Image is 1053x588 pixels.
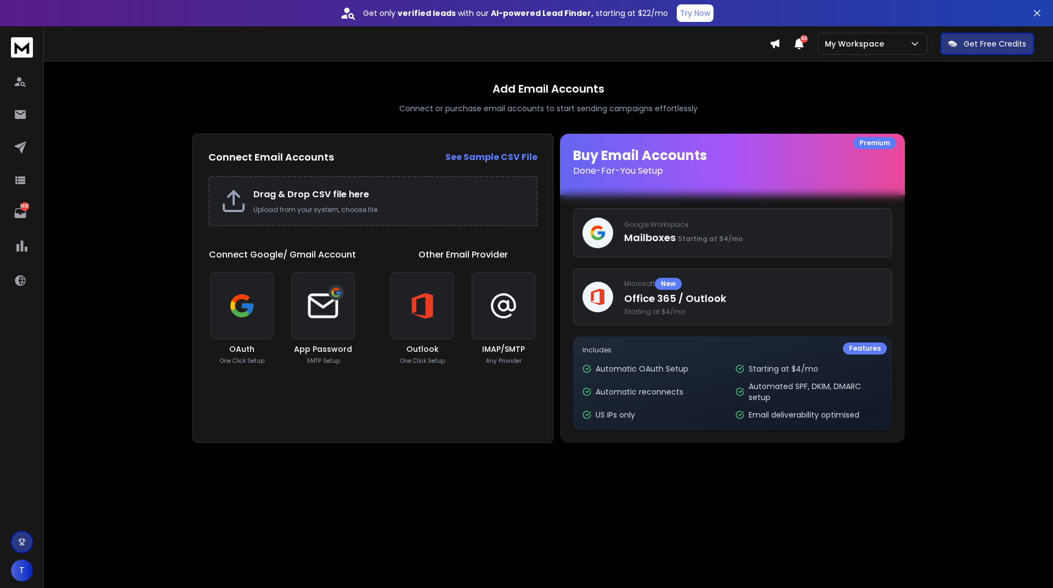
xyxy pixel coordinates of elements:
p: SMTP Setup [307,357,340,365]
a: See Sample CSV File [445,151,537,164]
h1: Other Email Provider [418,248,508,261]
span: 50 [800,35,808,43]
h3: OAuth [229,344,254,355]
h2: Connect Email Accounts [208,150,334,165]
span: Starting at $4/mo [678,234,743,243]
div: New [655,278,682,290]
strong: See Sample CSV File [445,151,537,163]
strong: AI-powered Lead Finder, [491,8,593,19]
h1: Buy Email Accounts [573,147,892,178]
p: US IPs only [596,409,635,420]
img: logo [11,37,33,58]
button: T [11,560,33,581]
p: Any Provider [486,357,522,365]
p: Email deliverability optimised [749,409,859,420]
p: Starting at $4/mo [749,363,818,374]
p: Microsoft [624,278,882,290]
h3: App Password [294,344,352,355]
h2: Drag & Drop CSV file here [253,188,525,201]
a: 1461 [9,202,31,224]
p: Automatic OAuth Setup [596,363,688,374]
span: Starting at $4/mo [624,307,882,316]
p: 1461 [20,202,29,211]
p: Try Now [680,8,710,19]
p: Get only with our starting at $22/mo [363,8,668,19]
p: Automatic reconnects [596,386,683,397]
p: Includes [582,346,882,355]
p: Done-For-You Setup [573,164,892,178]
button: Get Free Credits [941,33,1034,55]
button: Try Now [677,4,714,22]
h1: Add Email Accounts [492,81,604,96]
p: One Click Setup [400,357,445,365]
h3: Outlook [406,344,439,355]
h1: Connect Google/ Gmail Account [209,248,356,261]
h3: IMAP/SMTP [482,344,525,355]
p: Get Free Credits [964,38,1026,49]
strong: verified leads [398,8,456,19]
p: Google Workspace [624,220,882,229]
p: Upload from your system, choose file [253,205,525,214]
p: My Workspace [825,38,888,49]
p: Mailboxes [624,230,882,246]
p: One Click Setup [220,357,264,365]
div: Features [843,342,887,355]
p: Automated SPF, DKIM, DMARC setup [749,381,882,403]
div: Premium [853,137,896,149]
p: Office 365 / Outlook [624,291,882,306]
p: Connect or purchase email accounts to start sending campaigns effortlessly [399,103,698,114]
